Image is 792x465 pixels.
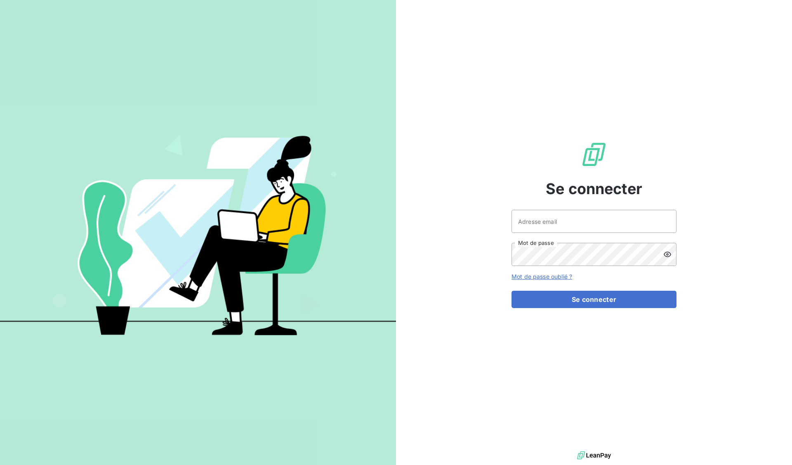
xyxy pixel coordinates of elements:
span: Se connecter [546,178,642,200]
img: logo [577,449,611,462]
img: Logo LeanPay [581,141,607,168]
button: Se connecter [511,291,676,308]
a: Mot de passe oublié ? [511,273,572,280]
input: placeholder [511,210,676,233]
